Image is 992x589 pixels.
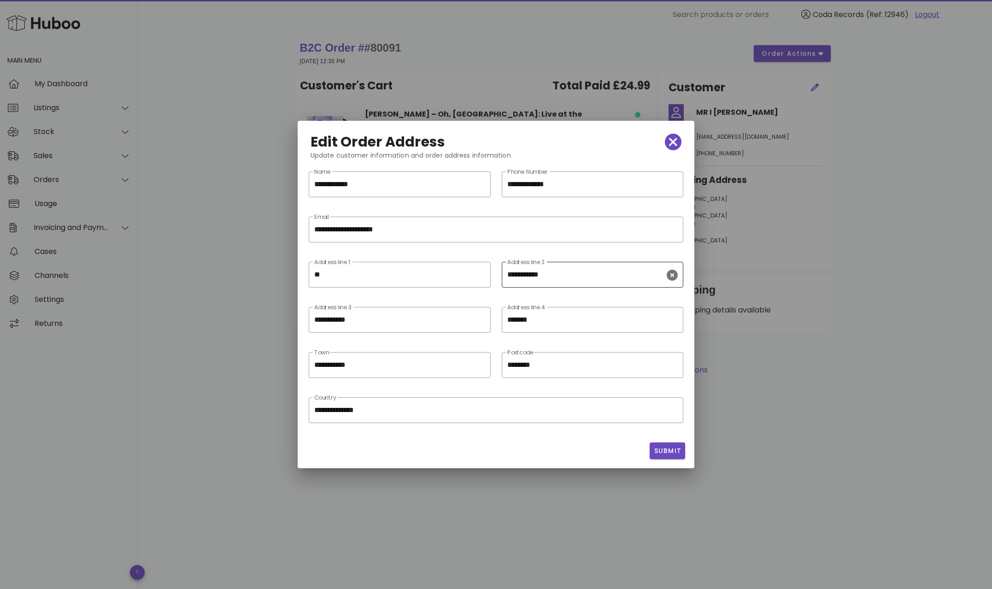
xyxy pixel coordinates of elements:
span: Submit [653,446,681,456]
label: Address line 3 [314,304,352,311]
div: Update customer information and order address information [303,150,689,168]
label: Email [314,214,329,221]
button: Submit [650,442,685,459]
button: clear icon [667,270,678,281]
label: Name [314,169,330,176]
label: Address line 2 [507,259,545,266]
label: Town [314,349,329,356]
label: Country [314,395,336,401]
label: Postcode [507,349,533,356]
h2: Edit Order Address [311,135,446,149]
label: Phone Number [507,169,548,176]
label: Address line 4 [507,304,546,311]
label: Address line 1 [314,259,350,266]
